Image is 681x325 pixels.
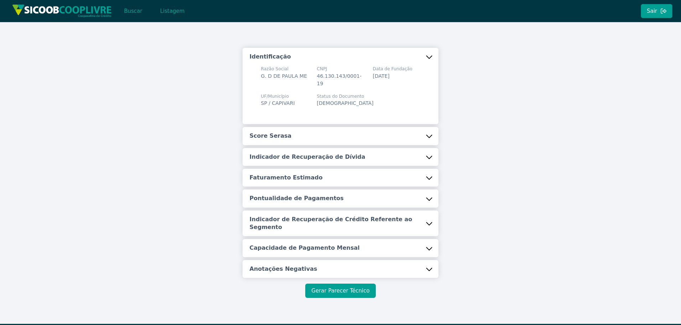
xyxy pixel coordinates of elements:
button: Buscar [118,4,148,18]
button: Capacidade de Pagamento Mensal [243,239,439,257]
h5: Score Serasa [250,132,292,140]
button: Indicador de Recuperação de Crédito Referente ao Segmento [243,210,439,237]
img: img/sicoob_cooplivre.png [12,4,112,17]
h5: Indicador de Recuperação de Dívida [250,153,365,161]
button: Identificação [243,48,439,66]
h5: Pontualidade de Pagamentos [250,194,344,202]
button: Anotações Negativas [243,260,439,278]
button: Gerar Parecer Técnico [305,284,375,298]
span: G. D DE PAULA ME [261,73,307,79]
span: UF/Município [261,93,295,100]
h5: Faturamento Estimado [250,174,323,182]
h5: Anotações Negativas [250,265,317,273]
button: Pontualidade de Pagamentos [243,189,439,207]
span: Razão Social [261,66,307,72]
span: Status do Documento [317,93,374,100]
span: SP / CAPIVARI [261,100,295,106]
button: Indicador de Recuperação de Dívida [243,148,439,166]
button: Sair [641,4,672,18]
span: 46.130.143/0001-19 [317,73,362,86]
button: Listagem [154,4,191,18]
h5: Capacidade de Pagamento Mensal [250,244,360,252]
h5: Identificação [250,53,291,61]
h5: Indicador de Recuperação de Crédito Referente ao Segmento [250,215,426,232]
span: [DEMOGRAPHIC_DATA] [317,100,374,106]
span: [DATE] [373,73,389,79]
button: Score Serasa [243,127,439,145]
span: Data de Fundação [373,66,412,72]
span: CNPJ [317,66,364,72]
button: Faturamento Estimado [243,169,439,187]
